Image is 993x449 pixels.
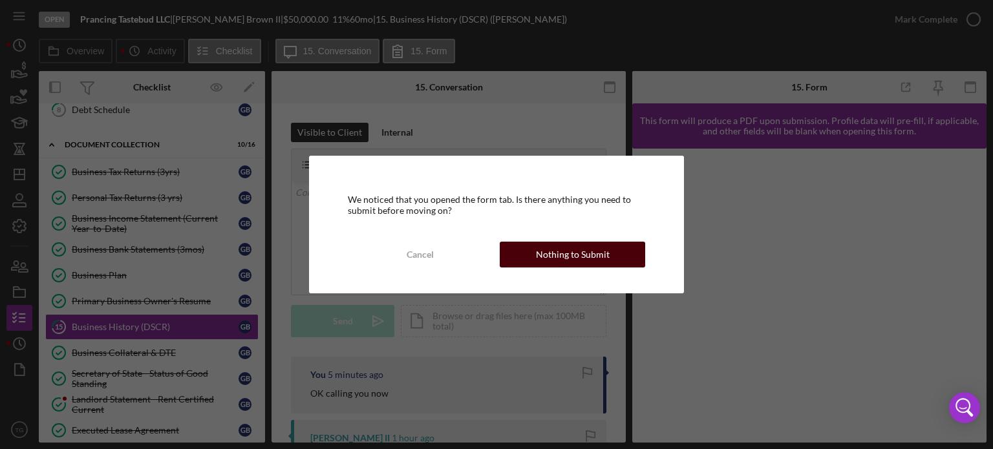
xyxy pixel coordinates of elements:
button: Nothing to Submit [500,242,645,267]
div: We noticed that you opened the form tab. Is there anything you need to submit before moving on? [348,194,646,215]
div: Nothing to Submit [536,242,610,267]
div: Open Intercom Messenger [949,392,980,423]
button: Cancel [348,242,493,267]
div: Cancel [407,242,434,267]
